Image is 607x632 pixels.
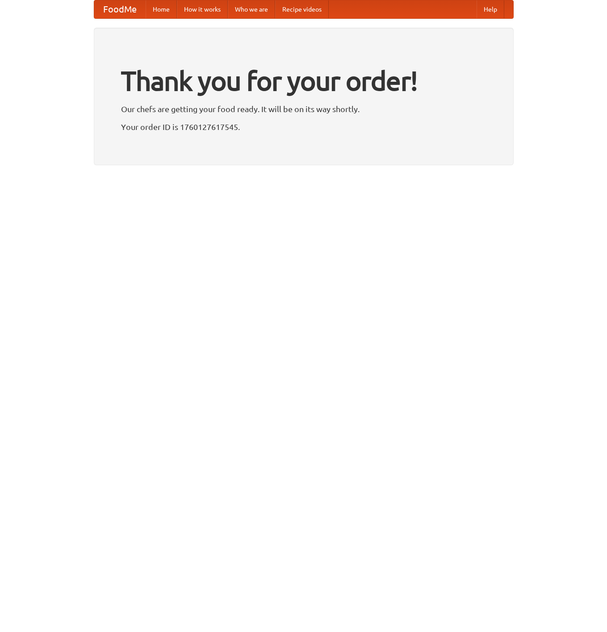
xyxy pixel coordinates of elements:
h1: Thank you for your order! [121,59,486,102]
a: Help [477,0,504,18]
a: FoodMe [94,0,146,18]
a: Who we are [228,0,275,18]
a: Recipe videos [275,0,329,18]
p: Your order ID is 1760127617545. [121,120,486,134]
p: Our chefs are getting your food ready. It will be on its way shortly. [121,102,486,116]
a: Home [146,0,177,18]
a: How it works [177,0,228,18]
